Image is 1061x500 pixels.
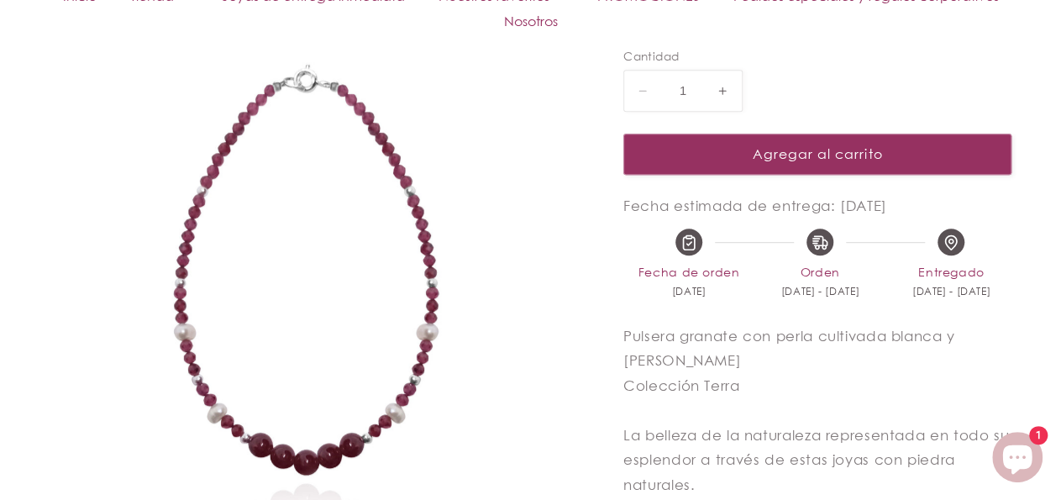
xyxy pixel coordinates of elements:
span: [DATE] - [DATE] [912,282,990,301]
span: [DATE] [672,282,706,301]
span: Pulsera granate con perla cultivada blanca y [PERSON_NAME] [623,327,955,370]
a: Nosotros [487,8,575,34]
inbox-online-store-chat: Chat de la tienda online Shopify [987,432,1048,487]
span: Colección Terra [623,376,739,394]
span: [DATE] - [DATE] [780,282,859,301]
span: Orden [754,262,885,282]
span: Nosotros [504,12,558,30]
button: Agregar al carrito [623,134,1011,175]
span: Fecha de orden [623,262,754,282]
span: Entregado [885,262,1016,282]
label: Cantidad [623,48,1011,65]
p: Fecha estimada de entrega: [DATE] [623,197,1017,215]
